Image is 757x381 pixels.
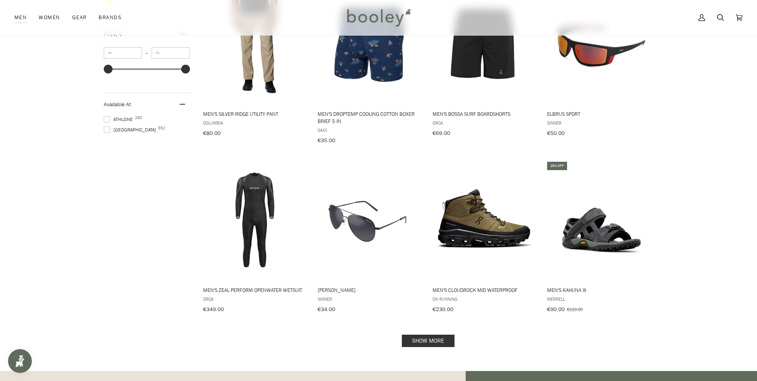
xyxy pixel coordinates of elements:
span: [GEOGRAPHIC_DATA] [104,126,158,133]
span: Elbrus Sport [547,110,650,117]
input: Minimum value [104,47,142,59]
div: Pagination [203,337,654,345]
span: 552 [158,126,165,130]
span: Orca [203,296,306,302]
span: Orca [433,119,536,126]
span: €69.00 [433,129,450,137]
img: Orca Men's Zeal Perform Openwater Wetsuit Black - Booley Galway [202,168,308,274]
a: Men's Cloudrock Mid Waterproof [431,161,537,316]
span: Men's Bossa Surf Boardshorts [433,110,536,117]
span: Merrell [547,296,650,302]
img: Merrell Men's Kahuna III Ashalt / Black - Booley Galway [546,168,652,274]
iframe: Button to open loyalty program pop-up [8,349,32,373]
span: Saxx [318,127,421,133]
a: Morin [316,161,422,316]
span: €230.00 [433,306,453,313]
div: 25% off [547,162,567,170]
a: Show more [402,335,455,347]
span: Men's Silver Ridge Utility Pant [203,110,306,117]
span: €80.00 [203,129,221,137]
a: Men's Zeal Perform Openwater Wetsuit [202,161,308,316]
span: Available At [104,101,131,108]
span: Brands [99,14,122,22]
span: €349.00 [203,306,224,313]
img: Booley [344,6,413,29]
span: €35.00 [318,137,335,144]
span: €90.00 [547,306,565,313]
span: [PERSON_NAME] [318,286,421,294]
span: €120.00 [567,306,583,313]
span: Gear [72,14,87,22]
span: Men's Zeal Perform Openwater Wetsuit [203,286,306,294]
span: On Running [433,296,536,302]
a: Men's Kahuna III [546,161,652,316]
span: SINNER [547,119,650,126]
span: Men's DropTemp Cooling Cotton Boxer Brief 5 in [318,110,421,125]
input: Maximum value [152,47,190,59]
img: On Men's Cloudrock 2 Waterproof Hunter / Black - Booley Galway [431,168,537,274]
span: Athlone [104,116,135,123]
img: SINNER Morin Black - Booley Galway [316,168,422,274]
span: Men's Kahuna III [547,286,650,294]
span: Men's Cloudrock Mid Waterproof [433,286,536,294]
span: €34.00 [318,306,335,313]
span: Columbia [203,119,306,126]
span: – [142,50,152,56]
span: 280 [135,116,142,120]
span: €50.00 [547,129,565,137]
span: Women [39,14,60,22]
span: SINNER [318,296,421,302]
span: Men [14,14,27,22]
